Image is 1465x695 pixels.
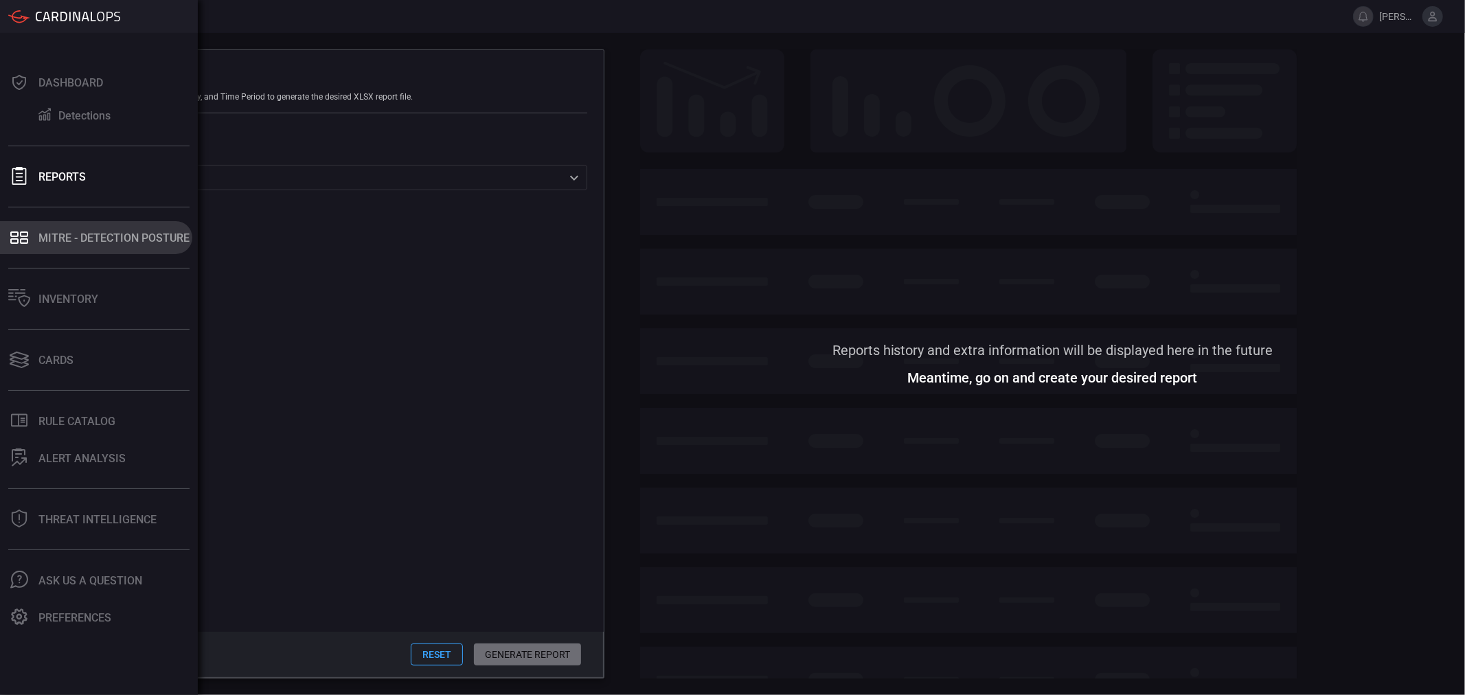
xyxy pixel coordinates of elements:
div: Cards [38,354,73,367]
div: Inventory [38,293,98,306]
div: Generate Report [72,67,587,81]
div: Preferences [38,611,111,624]
div: Rule Catalog [38,415,115,428]
div: Report Type [72,146,587,157]
div: Select Report type, Report Category, and Time Period to generate the desired XLSX report file. [72,92,587,102]
div: Ask Us A Question [38,574,142,587]
div: Threat Intelligence [38,513,157,526]
div: Dashboard [38,76,103,89]
span: [PERSON_NAME].jadhav [1379,11,1417,22]
div: Reports [38,170,86,183]
div: Reports history and extra information will be displayed here in the future [832,345,1273,356]
div: ALERT ANALYSIS [38,452,126,465]
button: Reset [411,643,463,665]
div: MITRE - Detection Posture [38,231,190,244]
div: Detections [58,109,111,122]
div: Meantime, go on and create your desired report [908,372,1198,383]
